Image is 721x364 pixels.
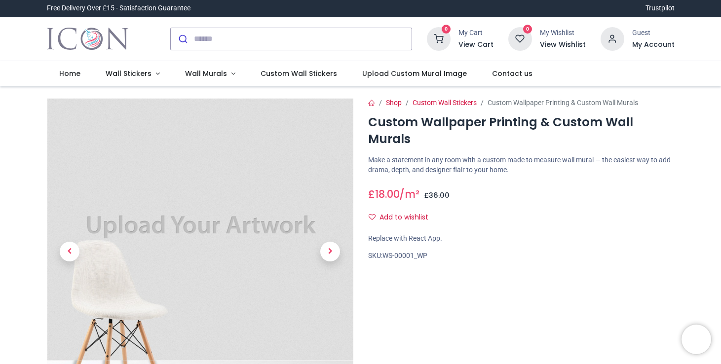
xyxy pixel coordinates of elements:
[442,25,451,34] sup: 0
[413,99,477,107] a: Custom Wall Stickers
[261,69,337,78] span: Custom Wall Stickers
[368,251,675,261] div: SKU:
[523,25,532,34] sup: 0
[375,187,400,201] span: 18.00
[59,69,80,78] span: Home
[458,40,493,50] a: View Cart
[362,69,467,78] span: Upload Custom Mural Image
[488,99,638,107] span: Custom Wallpaper Printing & Custom Wall Murals
[93,61,173,87] a: Wall Stickers
[645,3,675,13] a: Trustpilot
[368,155,675,175] p: Make a statement in any room with a custom made to measure wall mural — the easiest way to add dr...
[320,242,340,261] span: Next
[171,28,194,50] button: Submit
[47,25,128,53] a: Logo of Icon Wall Stickers
[386,99,402,107] a: Shop
[307,144,353,359] a: Next
[508,34,532,42] a: 0
[106,69,152,78] span: Wall Stickers
[492,69,532,78] span: Contact us
[682,325,711,354] iframe: Brevo live chat
[382,252,427,259] span: WS-00001_WP
[458,28,493,38] div: My Cart
[369,214,376,220] i: Add to wishlist
[172,61,248,87] a: Wall Murals
[47,3,190,13] div: Free Delivery Over £15 - Satisfaction Guarantee
[368,114,675,148] h1: Custom Wallpaper Printing & Custom Wall Murals
[368,234,675,244] div: Replace with React App.
[540,40,586,50] a: View Wishlist
[427,34,451,42] a: 0
[368,187,400,201] span: £
[632,28,675,38] div: Guest
[47,144,93,359] a: Previous
[47,25,128,53] img: Icon Wall Stickers
[368,209,437,226] button: Add to wishlistAdd to wishlist
[424,190,450,200] span: £
[632,40,675,50] a: My Account
[540,28,586,38] div: My Wishlist
[429,190,450,200] span: 36.00
[399,187,419,201] span: /m²
[185,69,227,78] span: Wall Murals
[60,242,79,261] span: Previous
